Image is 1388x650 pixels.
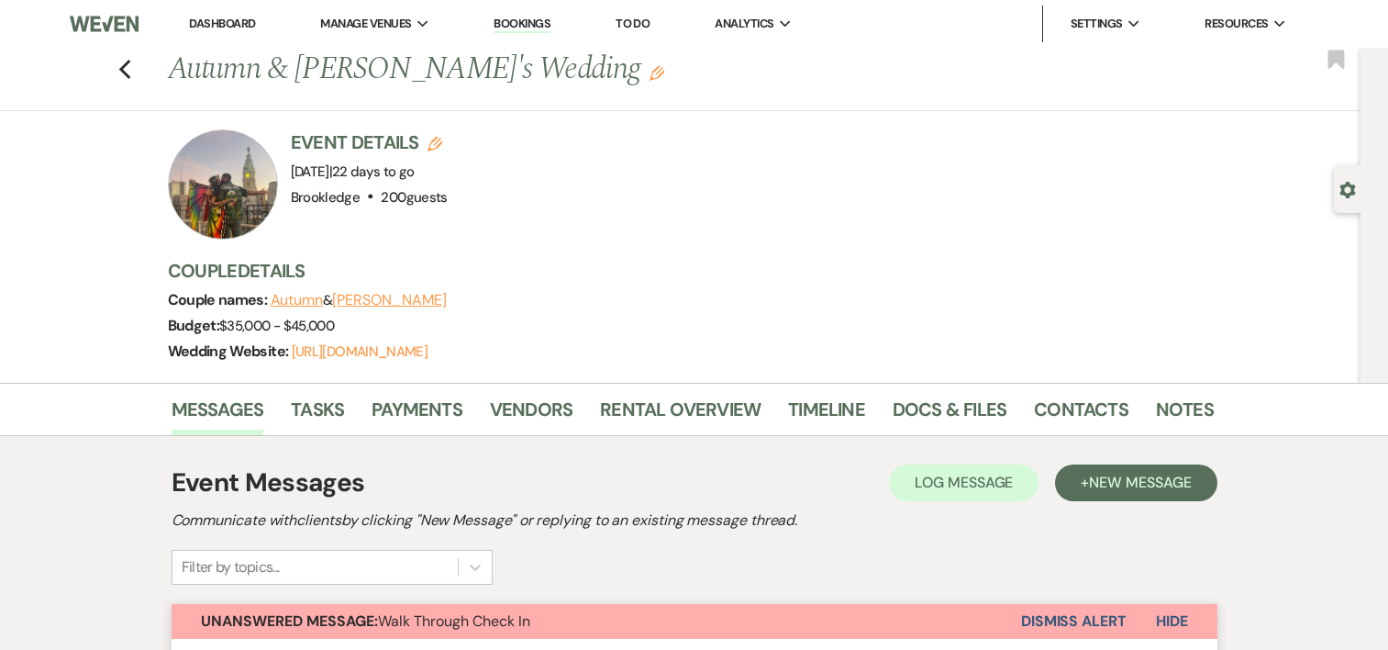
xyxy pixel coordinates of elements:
[893,395,1006,435] a: Docs & Files
[320,15,411,33] span: Manage Venues
[372,395,462,435] a: Payments
[172,510,1217,532] h2: Communicate with clients by clicking "New Message" or replying to an existing message thread.
[291,129,448,155] h3: Event Details
[182,556,280,578] div: Filter by topics...
[292,342,428,361] a: [URL][DOMAIN_NAME]
[381,188,447,207] span: 200 guests
[494,16,550,33] a: Bookings
[600,395,761,435] a: Rental Overview
[168,342,292,361] span: Wedding Website:
[1156,611,1188,631] span: Hide
[616,16,650,31] a: To Do
[889,465,1038,501] button: Log Message
[788,395,865,435] a: Timeline
[1089,473,1191,492] span: New Message
[168,258,1195,284] h3: Couple Details
[172,464,365,502] h1: Event Messages
[1205,15,1268,33] span: Resources
[168,290,271,309] span: Couple names:
[332,293,446,308] button: [PERSON_NAME]
[271,293,324,308] button: Autumn
[201,611,530,631] span: Walk Through Check In
[332,162,415,181] span: 22 days to go
[715,15,773,33] span: Analytics
[201,611,378,631] strong: Unanswered Message:
[172,604,1021,639] button: Unanswered Message:Walk Through Check In
[271,291,447,309] span: &
[650,64,664,81] button: Edit
[1071,15,1123,33] span: Settings
[490,395,572,435] a: Vendors
[219,317,334,335] span: $35,000 - $45,000
[70,5,139,43] img: Weven Logo
[168,316,220,335] span: Budget:
[1127,604,1217,639] button: Hide
[291,395,344,435] a: Tasks
[291,188,361,207] span: Brookledge
[915,473,1013,492] span: Log Message
[189,16,255,31] a: Dashboard
[1156,395,1214,435] a: Notes
[1034,395,1128,435] a: Contacts
[329,162,415,181] span: |
[291,162,415,181] span: [DATE]
[1055,465,1216,501] button: +New Message
[1021,604,1127,639] button: Dismiss Alert
[168,48,990,92] h1: Autumn & [PERSON_NAME]'s Wedding
[172,395,264,435] a: Messages
[1339,180,1356,197] button: Open lead details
